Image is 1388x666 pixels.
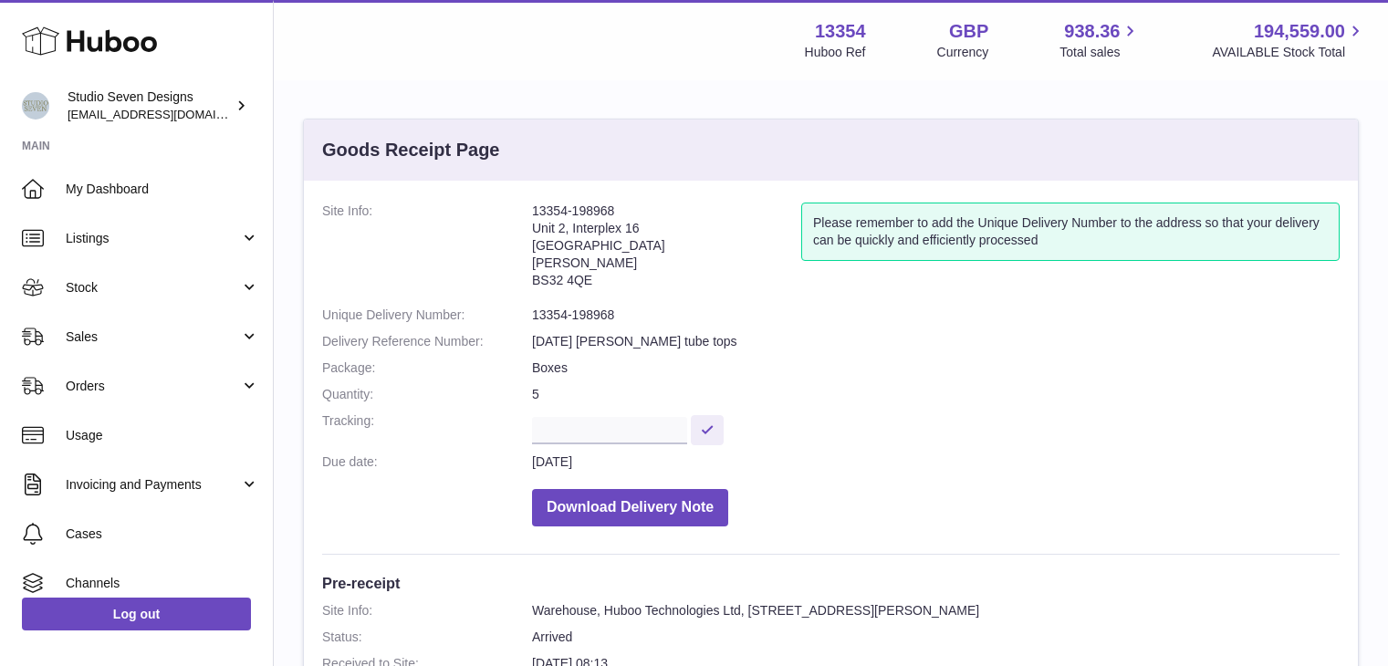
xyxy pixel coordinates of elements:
[532,602,1340,619] dd: Warehouse, Huboo Technologies Ltd, [STREET_ADDRESS][PERSON_NAME]
[322,573,1340,593] h3: Pre-receipt
[805,44,866,61] div: Huboo Ref
[68,107,268,121] span: [EMAIL_ADDRESS][DOMAIN_NAME]
[66,378,240,395] span: Orders
[66,575,259,592] span: Channels
[1212,19,1366,61] a: 194,559.00 AVAILABLE Stock Total
[1212,44,1366,61] span: AVAILABLE Stock Total
[1254,19,1345,44] span: 194,559.00
[532,386,1340,403] dd: 5
[322,203,532,297] dt: Site Info:
[66,230,240,247] span: Listings
[949,19,988,44] strong: GBP
[937,44,989,61] div: Currency
[532,629,1340,646] dd: Arrived
[322,453,532,471] dt: Due date:
[322,359,532,377] dt: Package:
[322,386,532,403] dt: Quantity:
[66,181,259,198] span: My Dashboard
[66,328,240,346] span: Sales
[1064,19,1120,44] span: 938.36
[322,138,500,162] h3: Goods Receipt Page
[322,333,532,350] dt: Delivery Reference Number:
[22,92,49,120] img: contact.studiosevendesigns@gmail.com
[322,412,532,444] dt: Tracking:
[66,279,240,297] span: Stock
[801,203,1340,261] div: Please remember to add the Unique Delivery Number to the address so that your delivery can be qui...
[1059,19,1141,61] a: 938.36 Total sales
[532,453,1340,471] dd: [DATE]
[66,526,259,543] span: Cases
[815,19,866,44] strong: 13354
[68,88,232,123] div: Studio Seven Designs
[66,476,240,494] span: Invoicing and Payments
[1059,44,1141,61] span: Total sales
[532,203,801,297] address: 13354-198968 Unit 2, Interplex 16 [GEOGRAPHIC_DATA] [PERSON_NAME] BS32 4QE
[22,598,251,630] a: Log out
[322,602,532,619] dt: Site Info:
[532,489,728,526] button: Download Delivery Note
[532,359,1340,377] dd: Boxes
[66,427,259,444] span: Usage
[322,629,532,646] dt: Status:
[532,307,1340,324] dd: 13354-198968
[322,307,532,324] dt: Unique Delivery Number:
[532,333,1340,350] dd: [DATE] [PERSON_NAME] tube tops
